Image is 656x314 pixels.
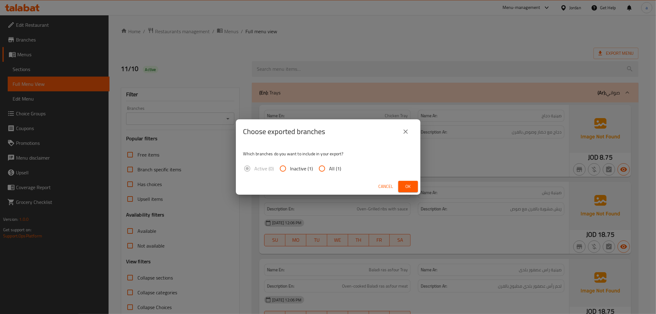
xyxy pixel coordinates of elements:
span: All (1) [329,165,341,172]
span: Inactive (1) [290,165,313,172]
button: Cancel [376,181,396,192]
span: Cancel [379,183,393,190]
p: Which branches do you want to include in your export? [243,151,413,157]
h2: Choose exported branches [243,127,325,137]
span: Active (0) [255,165,274,172]
span: Ok [403,183,413,190]
button: close [398,124,413,139]
button: Ok [398,181,418,192]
